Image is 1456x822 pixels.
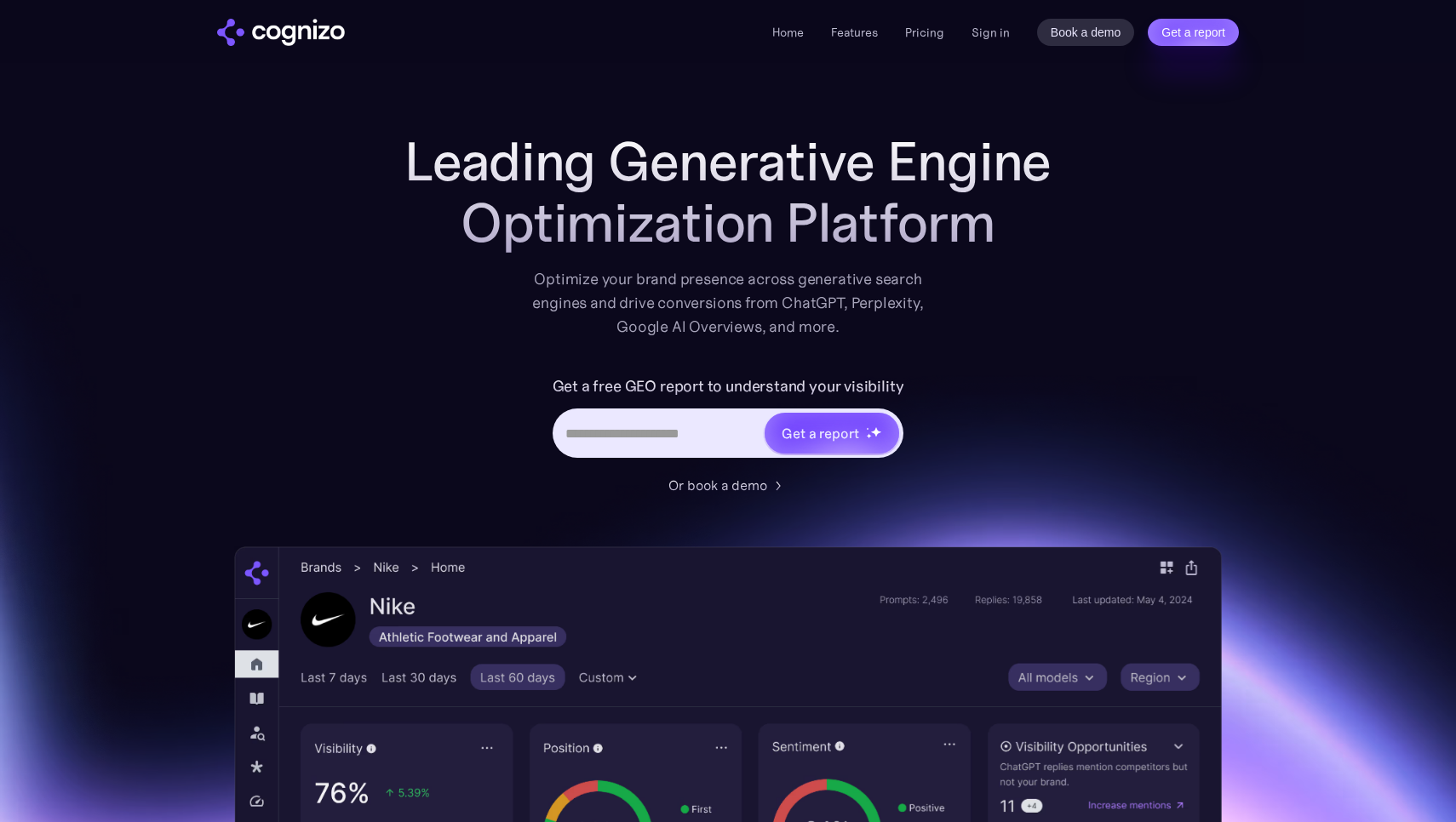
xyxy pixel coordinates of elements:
label: Get a free GEO report to understand your visibility [553,373,904,400]
form: Hero URL Input Form [553,373,904,466]
img: star [866,427,868,430]
a: Home [772,25,804,40]
a: Sign in [972,22,1010,43]
a: Pricing [905,25,944,40]
h1: Leading Generative Engine Optimization Platform [387,131,1069,254]
div: Optimize your brand presence across generative search engines and drive conversions from ChatGPT,... [519,267,937,339]
div: Or book a demo [668,475,767,495]
a: Features [831,25,878,40]
div: Get a report [782,423,858,443]
img: star [866,433,872,439]
a: Get a report [1148,19,1239,46]
img: cognizo logo [217,19,345,46]
a: home [217,19,345,46]
a: Get a reportstarstarstar [763,411,901,455]
a: Book a demo [1037,19,1135,46]
a: Or book a demo [668,475,788,495]
img: star [870,426,881,437]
